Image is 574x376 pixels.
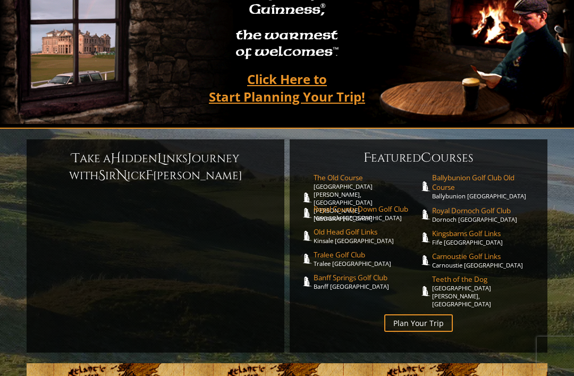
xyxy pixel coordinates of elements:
[116,167,127,184] span: N
[300,149,537,166] h6: eatured ourses
[432,206,537,223] a: Royal Dornoch Golf ClubDornoch [GEOGRAPHIC_DATA]
[146,167,153,184] span: F
[314,273,419,290] a: Banff Springs Golf ClubBanff [GEOGRAPHIC_DATA]
[314,250,419,260] span: Tralee Golf Club
[421,149,432,166] span: C
[188,150,192,167] span: J
[432,173,537,192] span: Ballybunion Golf Club Old Course
[432,252,537,269] a: Carnoustie Golf LinksCarnoustie [GEOGRAPHIC_DATA]
[314,204,419,214] span: Royal County Down Golf Club
[314,173,419,222] a: The Old Course[GEOGRAPHIC_DATA][PERSON_NAME], [GEOGRAPHIC_DATA][PERSON_NAME] [GEOGRAPHIC_DATA]
[314,273,419,282] span: Banff Springs Golf Club
[314,227,419,245] a: Old Head Golf LinksKinsale [GEOGRAPHIC_DATA]
[314,227,419,237] span: Old Head Golf Links
[432,229,537,238] span: Kingsbarns Golf Links
[157,150,163,167] span: L
[432,173,537,200] a: Ballybunion Golf Club Old CourseBallybunion [GEOGRAPHIC_DATA]
[432,206,537,215] span: Royal Dornoch Golf Club
[364,149,371,166] span: F
[98,167,105,184] span: S
[314,173,419,182] span: The Old Course
[314,250,419,268] a: Tralee Golf ClubTralee [GEOGRAPHIC_DATA]
[314,204,419,222] a: Royal County Down Golf ClubNewcastle [GEOGRAPHIC_DATA]
[432,229,537,246] a: Kingsbarns Golf LinksFife [GEOGRAPHIC_DATA]
[432,252,537,261] span: Carnoustie Golf Links
[72,150,80,167] span: T
[384,314,453,332] a: Plan Your Trip
[111,150,121,167] span: H
[432,274,537,308] a: Teeth of the Dog[GEOGRAPHIC_DATA][PERSON_NAME], [GEOGRAPHIC_DATA]
[432,274,537,284] span: Teeth of the Dog
[37,150,274,184] h6: ake a idden inks ourney with ir ick [PERSON_NAME]
[198,66,376,109] a: Click Here toStart Planning Your Trip!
